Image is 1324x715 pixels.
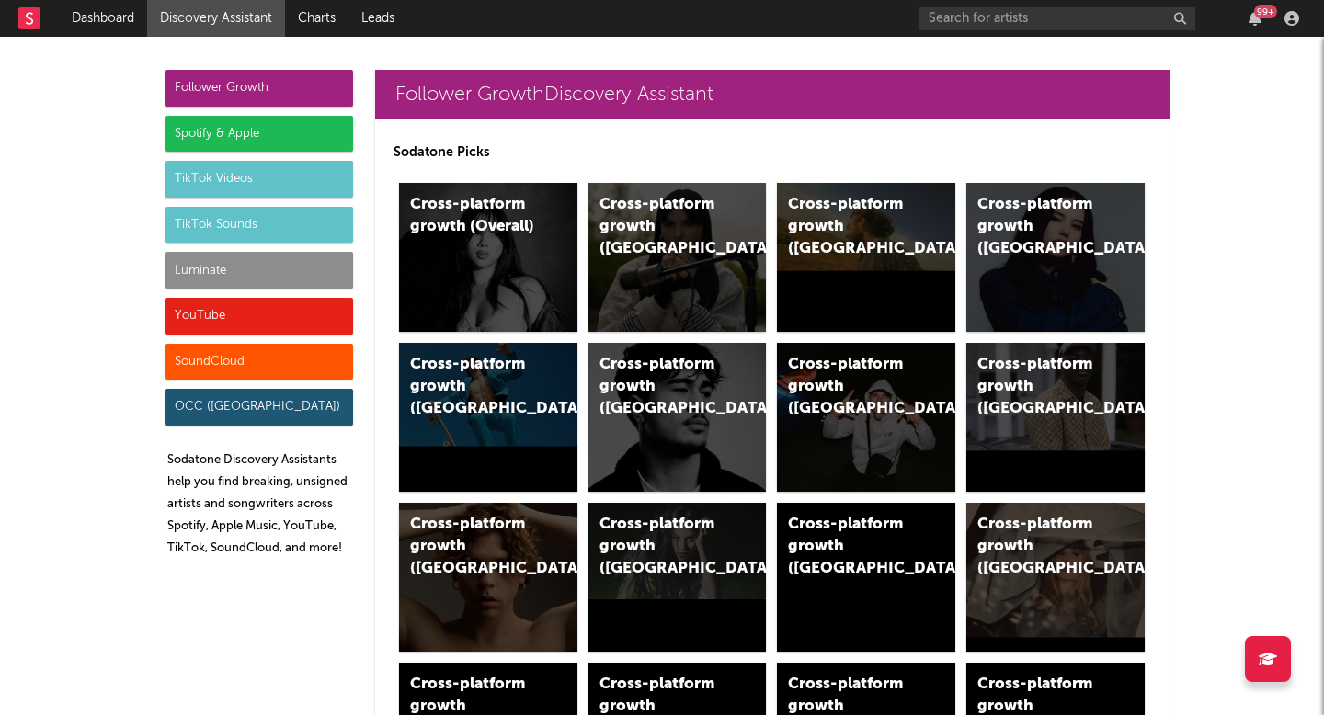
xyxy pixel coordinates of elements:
div: Cross-platform growth ([GEOGRAPHIC_DATA]) [788,514,913,580]
div: Spotify & Apple [165,116,353,153]
div: Cross-platform growth ([GEOGRAPHIC_DATA]) [977,514,1102,580]
div: Follower Growth [165,70,353,107]
a: Cross-platform growth ([GEOGRAPHIC_DATA]) [777,183,955,332]
a: Cross-platform growth (Overall) [399,183,577,332]
a: Cross-platform growth ([GEOGRAPHIC_DATA]) [966,503,1145,652]
div: OCC ([GEOGRAPHIC_DATA]) [165,389,353,426]
div: 99 + [1254,5,1277,18]
a: Cross-platform growth ([GEOGRAPHIC_DATA]) [777,503,955,652]
p: Sodatone Picks [394,142,1151,164]
div: TikTok Sounds [165,207,353,244]
div: Luminate [165,252,353,289]
div: TikTok Videos [165,161,353,198]
a: Cross-platform growth ([GEOGRAPHIC_DATA]) [966,183,1145,332]
div: Cross-platform growth ([GEOGRAPHIC_DATA]) [977,194,1102,260]
div: Cross-platform growth ([GEOGRAPHIC_DATA]) [599,354,725,420]
input: Search for artists [919,7,1195,30]
a: Cross-platform growth ([GEOGRAPHIC_DATA]/GSA) [777,343,955,492]
a: Cross-platform growth ([GEOGRAPHIC_DATA]) [399,503,577,652]
div: Cross-platform growth ([GEOGRAPHIC_DATA]) [788,194,913,260]
div: Cross-platform growth ([GEOGRAPHIC_DATA]/GSA) [788,354,913,420]
div: Cross-platform growth ([GEOGRAPHIC_DATA]) [599,194,725,260]
div: Cross-platform growth (Overall) [410,194,535,238]
div: SoundCloud [165,344,353,380]
a: Cross-platform growth ([GEOGRAPHIC_DATA]) [588,183,767,332]
button: 99+ [1249,11,1261,26]
p: Sodatone Discovery Assistants help you find breaking, unsigned artists and songwriters across Spo... [167,449,353,560]
div: Cross-platform growth ([GEOGRAPHIC_DATA]) [599,514,725,580]
div: Cross-platform growth ([GEOGRAPHIC_DATA]) [410,354,535,420]
a: Cross-platform growth ([GEOGRAPHIC_DATA]) [399,343,577,492]
div: YouTube [165,298,353,335]
a: Follower GrowthDiscovery Assistant [375,70,1170,119]
div: Cross-platform growth ([GEOGRAPHIC_DATA]) [977,354,1102,420]
a: Cross-platform growth ([GEOGRAPHIC_DATA]) [588,503,767,652]
a: Cross-platform growth ([GEOGRAPHIC_DATA]) [588,343,767,492]
div: Cross-platform growth ([GEOGRAPHIC_DATA]) [410,514,535,580]
a: Cross-platform growth ([GEOGRAPHIC_DATA]) [966,343,1145,492]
